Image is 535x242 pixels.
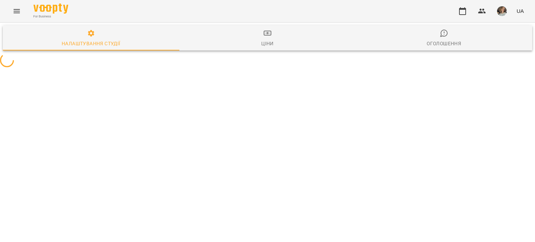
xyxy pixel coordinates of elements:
div: Ціни [261,39,274,48]
div: Налаштування студії [62,39,120,48]
span: For Business [33,14,68,19]
button: UA [514,5,527,17]
img: Voopty Logo [33,3,68,14]
div: Оголошення [427,39,461,48]
img: 32c0240b4d36dd2a5551494be5772e58.jpg [497,6,507,16]
span: UA [517,7,524,15]
button: Menu [8,3,25,19]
